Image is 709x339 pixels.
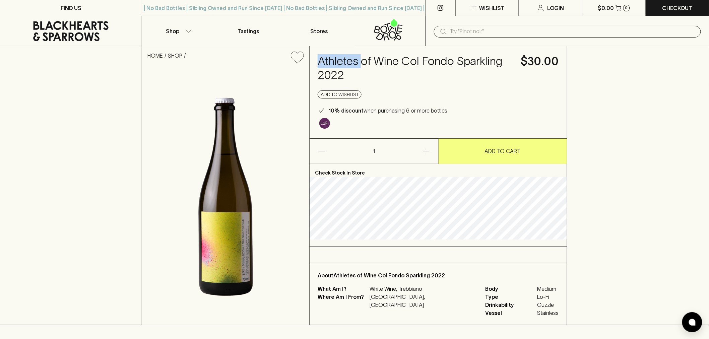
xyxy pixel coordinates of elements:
[288,49,307,66] button: Add to wishlist
[310,164,567,177] p: Check Stock In Store
[598,4,614,12] p: $0.00
[537,293,559,301] span: Lo-Fi
[319,118,330,129] img: Lo-Fi
[318,293,368,309] p: Where Am I From?
[662,4,693,12] p: Checkout
[625,6,628,10] p: 0
[318,116,332,130] a: Some may call it natural, others minimum intervention, either way, it’s hands off & maybe even a ...
[147,53,163,59] a: HOME
[450,26,696,37] input: Try "Pinot noir"
[439,139,567,164] button: ADD TO CART
[689,319,696,326] img: bubble-icon
[366,139,382,164] p: 1
[537,285,559,293] span: Medium
[284,16,354,46] a: Stores
[486,293,536,301] span: Type
[328,108,364,114] b: 10% discount
[142,16,213,46] button: Shop
[537,301,559,309] span: Guzzle
[318,90,362,98] button: Add to wishlist
[238,27,259,35] p: Tastings
[311,27,328,35] p: Stores
[485,147,521,155] p: ADD TO CART
[370,293,477,309] p: [GEOGRAPHIC_DATA], [GEOGRAPHIC_DATA]
[486,301,536,309] span: Drinkability
[318,271,559,279] p: About Athletes of Wine Col Fondo Sparkling 2022
[168,53,182,59] a: SHOP
[370,285,477,293] p: White Wine, Trebbiano
[166,27,179,35] p: Shop
[479,4,505,12] p: Wishlist
[318,285,368,293] p: What Am I?
[537,309,559,317] span: Stainless
[547,4,564,12] p: Login
[61,4,81,12] p: FIND US
[142,69,309,325] img: 41581.png
[318,54,513,82] h4: Athletes of Wine Col Fondo Sparkling 2022
[521,54,559,68] h4: $30.00
[213,16,284,46] a: Tastings
[328,107,447,115] p: when purchasing 6 or more bottles
[486,309,536,317] span: Vessel
[486,285,536,293] span: Body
